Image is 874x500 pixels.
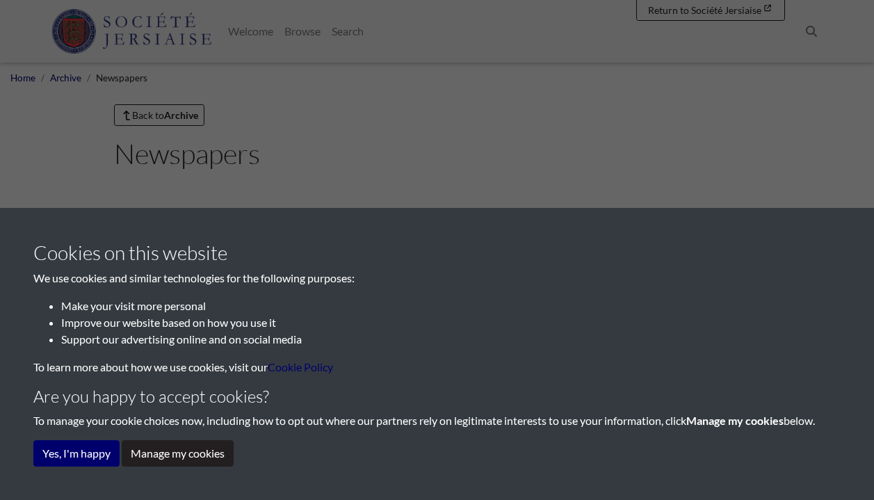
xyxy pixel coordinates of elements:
strong: Manage my cookies [686,414,784,427]
p: To manage your cookie choices now, including how to opt out where our partners rely on legitimate... [33,412,841,429]
h3: Cookies on this website [33,241,841,265]
a: learn more about cookies [268,360,333,373]
button: Yes, I'm happy [33,440,120,467]
button: Manage my cookies [122,440,234,467]
li: Make your visit more personal [61,298,841,314]
li: Improve our website based on how you use it [61,314,841,331]
p: We use cookies and similar technologies for the following purposes: [33,270,841,287]
p: To learn more about how we use cookies, visit our [33,359,841,376]
h4: Are you happy to accept cookies? [33,387,841,407]
li: Support our advertising online and on social media [61,331,841,348]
